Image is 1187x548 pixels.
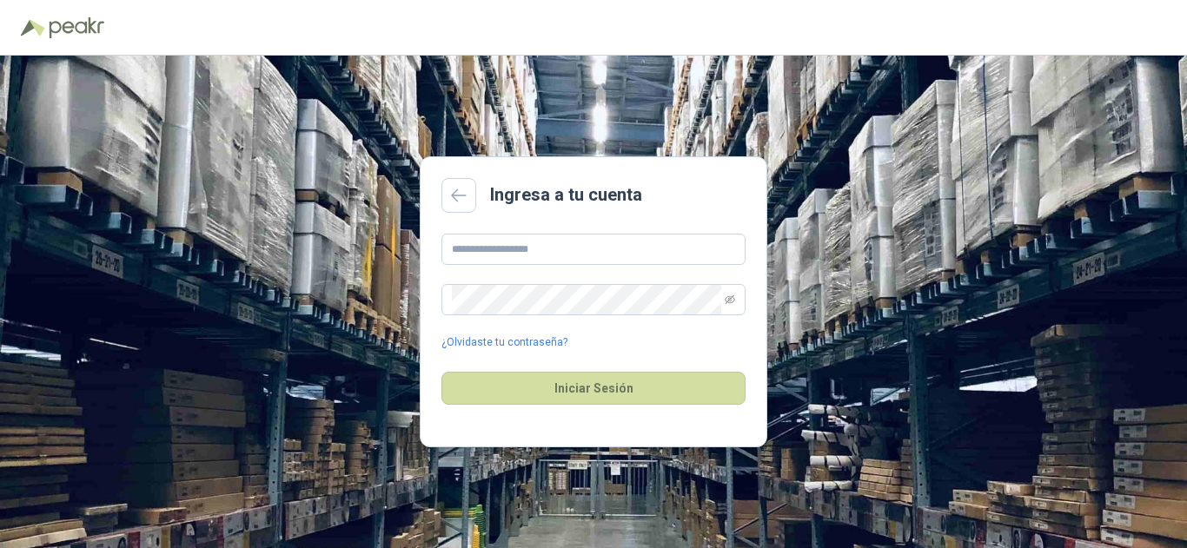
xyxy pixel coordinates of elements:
h2: Ingresa a tu cuenta [490,182,642,208]
img: Logo [21,19,45,36]
button: Iniciar Sesión [441,372,746,405]
img: Peakr [49,17,104,38]
a: ¿Olvidaste tu contraseña? [441,334,567,351]
span: eye-invisible [725,294,735,305]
